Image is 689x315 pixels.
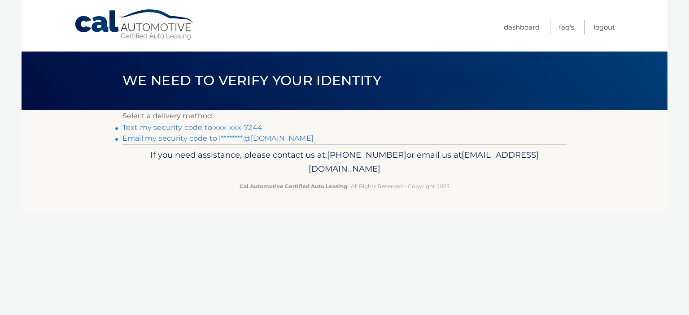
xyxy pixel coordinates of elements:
p: Select a delivery method: [122,110,567,122]
span: We need to verify your identity [122,72,381,89]
a: Email my security code to l********@[DOMAIN_NAME] [122,134,314,142]
strong: Cal Automotive Certified Auto Leasing [240,183,347,190]
a: Dashboard [504,20,540,35]
a: Text my security code to xxx-xxx-7244 [122,123,262,132]
p: - All Rights Reserved - Copyright 2025 [128,181,561,191]
a: Logout [593,20,615,35]
a: FAQ's [559,20,574,35]
a: Cal Automotive [74,9,195,41]
span: [PHONE_NUMBER] [327,150,406,160]
p: If you need assistance, please contact us at: or email us at [128,148,561,177]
